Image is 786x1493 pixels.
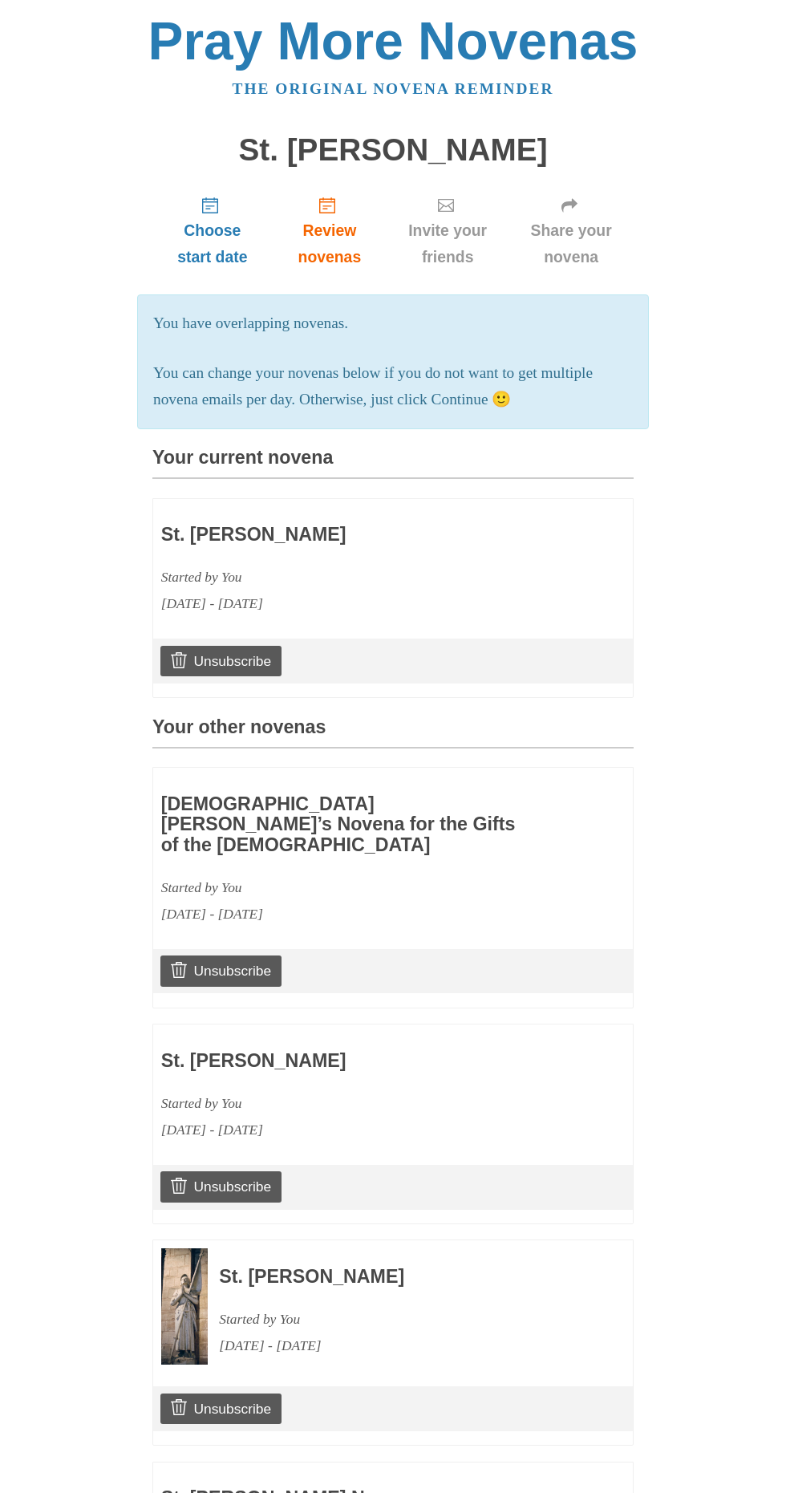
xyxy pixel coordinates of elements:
div: [DATE] - [DATE] [219,1333,589,1359]
a: Share your novena [508,183,634,278]
h3: St. [PERSON_NAME] [161,1051,532,1072]
a: Unsubscribe [160,1394,282,1424]
span: Invite your friends [403,217,492,270]
div: Started by You [161,1090,532,1117]
a: Choose start date [152,183,273,278]
h3: St. [PERSON_NAME] [161,525,532,546]
a: Pray More Novenas [148,11,638,71]
div: [DATE] - [DATE] [161,1117,532,1143]
h1: St. [PERSON_NAME] [152,133,634,168]
a: The original novena reminder [233,80,554,97]
div: [DATE] - [DATE] [161,590,532,617]
a: Invite your friends [387,183,508,278]
div: [DATE] - [DATE] [161,901,532,927]
img: Novena image [161,1248,208,1365]
span: Choose start date [168,217,257,270]
p: You can change your novenas below if you do not want to get multiple novena emails per day. Other... [153,360,633,413]
a: Unsubscribe [160,955,282,986]
h3: Your current novena [152,448,634,479]
span: Share your novena [525,217,618,270]
a: Unsubscribe [160,646,282,676]
div: Started by You [161,564,532,590]
h3: [DEMOGRAPHIC_DATA][PERSON_NAME]’s Novena for the Gifts of the [DEMOGRAPHIC_DATA] [161,794,532,856]
h3: Your other novenas [152,717,634,749]
span: Review novenas [289,217,371,270]
p: You have overlapping novenas. [153,310,633,337]
h3: St. [PERSON_NAME] [219,1267,589,1288]
a: Review novenas [273,183,387,278]
div: Started by You [219,1306,589,1333]
div: Started by You [161,874,532,901]
a: Unsubscribe [160,1171,282,1202]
